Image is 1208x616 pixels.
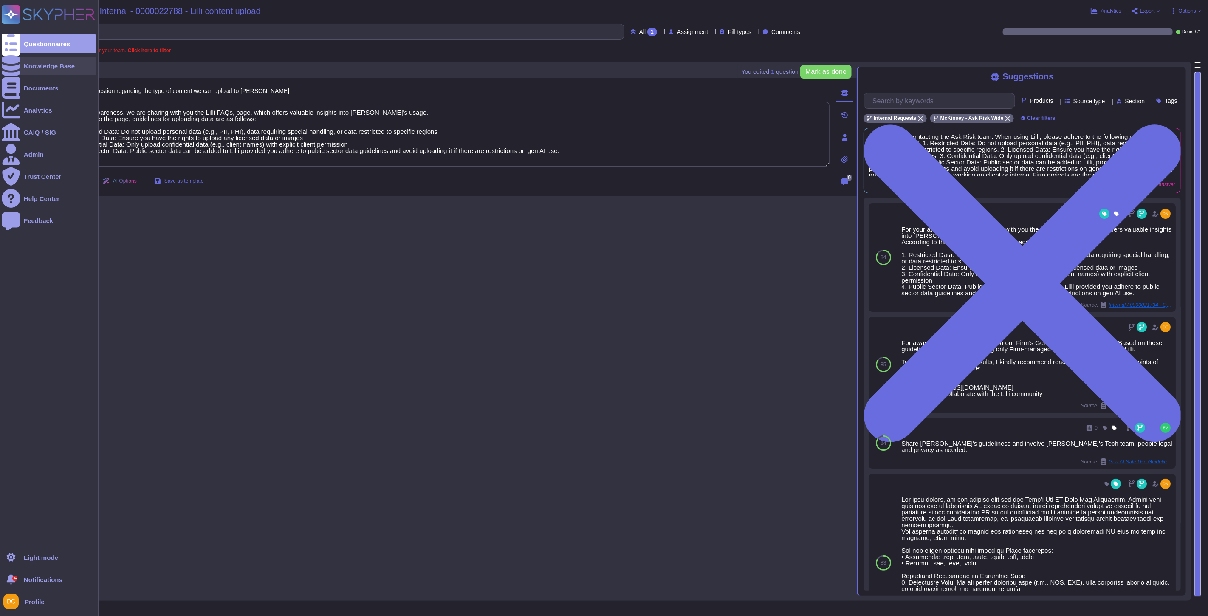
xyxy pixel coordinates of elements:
span: 0 / 1 [1195,30,1201,34]
span: 85 [881,362,886,367]
a: Documents [2,79,96,97]
span: Profile [25,599,45,605]
span: Done: [1182,30,1194,34]
div: Questionnaires [24,41,70,47]
span: All [639,29,646,35]
span: Export [1140,8,1155,14]
img: user [1160,209,1171,219]
a: Knowledge Base [2,57,96,75]
img: user [1160,423,1171,433]
div: 1 [647,28,657,36]
span: AI Options [113,178,137,184]
span: You edited question [742,69,799,75]
input: Search by keywords [868,93,1015,108]
div: Light mode [24,554,58,561]
b: Click here to filter [126,48,171,54]
span: 84 [881,255,886,260]
a: Admin [2,145,96,164]
span: A question is assigned to you or your team. [29,48,171,53]
div: 9+ [12,576,17,581]
div: Trust Center [24,173,61,180]
b: 1 [771,69,774,75]
span: Analytics [1101,8,1121,14]
span: Options [1179,8,1196,14]
span: 0 [847,175,852,181]
span: Notifications [24,576,62,583]
div: CAIQ / SIG [24,129,56,136]
span: Assignment [677,29,708,35]
input: Search by keywords [34,24,624,39]
img: user [1160,479,1171,489]
div: Knowledge Base [24,63,75,69]
a: Analytics [2,101,96,119]
button: Save as template [147,172,211,189]
span: Mark as done [805,68,847,75]
span: Save as template [164,178,204,184]
img: user [3,594,19,609]
div: Documents [24,85,59,91]
span: Fill types [728,29,751,35]
span: 83 [881,560,886,565]
span: 84 [881,441,886,446]
button: user [2,592,25,611]
div: Admin [24,151,44,158]
div: Help Center [24,195,59,202]
a: Feedback [2,211,96,230]
a: Trust Center [2,167,96,186]
div: Feedback [24,218,53,224]
a: CAIQ / SIG [2,123,96,141]
button: Mark as done [800,65,852,79]
a: Questionnaires [2,34,96,53]
span: I have a question regarding the type of content we can upload to [PERSON_NAME] [70,88,290,94]
span: Internal - 0000022788 - Lilli content upload [100,7,261,15]
textarea: For your awareness, we are sharing with you the Lilli FAQs, page, which offers valuable insights ... [59,102,830,167]
a: Help Center [2,189,96,208]
button: Analytics [1091,8,1121,14]
img: user [1160,322,1171,332]
span: Comments [771,29,800,35]
div: Analytics [24,107,52,113]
